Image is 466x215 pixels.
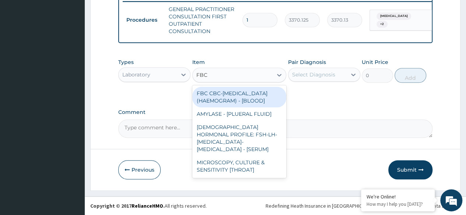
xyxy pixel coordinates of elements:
button: Submit [388,160,432,179]
div: AMYLASE - [PLUERAL FLUID] [192,107,287,121]
label: Comment [118,109,432,115]
td: Procedures [123,13,165,27]
label: Types [118,59,134,65]
button: Add [395,68,426,83]
textarea: Type your message and hit 'Enter' [4,140,140,165]
div: Select Diagnosis [292,71,335,78]
span: + 2 [376,21,388,28]
p: How may I help you today? [367,201,429,207]
span: [MEDICAL_DATA] [376,12,411,20]
span: We're online! [43,62,102,136]
div: FBC CBC-[MEDICAL_DATA] (HAEMOGRAM) - [BLOOD] [192,87,287,107]
div: Laboratory [122,71,150,78]
label: Pair Diagnosis [288,58,326,66]
div: [DEMOGRAPHIC_DATA] HORMONAL PROFILE: FSH-LH-[MEDICAL_DATA]-[MEDICAL_DATA] - [SERUM] [192,121,287,156]
strong: Copyright © 2017 . [90,203,165,209]
label: Unit Price [362,58,388,66]
div: Minimize live chat window [121,4,139,21]
div: Redefining Heath Insurance in [GEOGRAPHIC_DATA] using Telemedicine and Data Science! [266,202,460,209]
div: MICROSCOPY, CULTURE & SENSITIVITY [THROAT] [192,156,287,176]
a: RelianceHMO [132,203,163,209]
label: Item [192,58,205,66]
div: We're Online! [367,193,429,200]
button: Previous [118,160,161,179]
div: Chat with us now [38,41,124,51]
td: GENERAL PRACTITIONER CONSULTATION FIRST OUTPATIENT CONSULTATION [165,2,239,39]
footer: All rights reserved. [85,196,466,215]
img: d_794563401_company_1708531726252_794563401 [14,37,30,55]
